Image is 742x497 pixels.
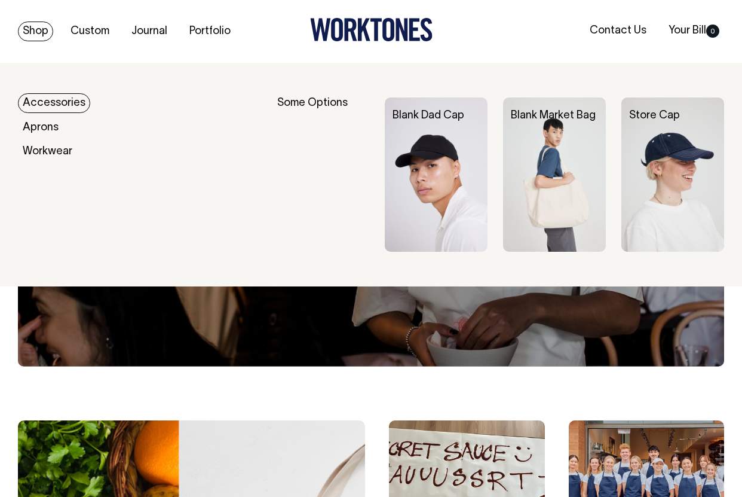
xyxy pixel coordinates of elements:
[185,22,235,41] a: Portfolio
[511,111,596,121] a: Blank Market Bag
[66,22,114,41] a: Custom
[385,97,487,252] img: Blank Dad Cap
[393,111,464,121] a: Blank Dad Cap
[664,21,724,41] a: Your Bill0
[621,97,724,252] img: Store Cap
[585,21,651,41] a: Contact Us
[127,22,172,41] a: Journal
[706,25,719,38] span: 0
[18,118,63,138] a: Aprons
[18,22,53,41] a: Shop
[629,111,680,121] a: Store Cap
[277,97,369,252] div: Some Options
[18,93,90,113] a: Accessories
[503,97,606,252] img: Blank Market Bag
[18,142,77,161] a: Workwear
